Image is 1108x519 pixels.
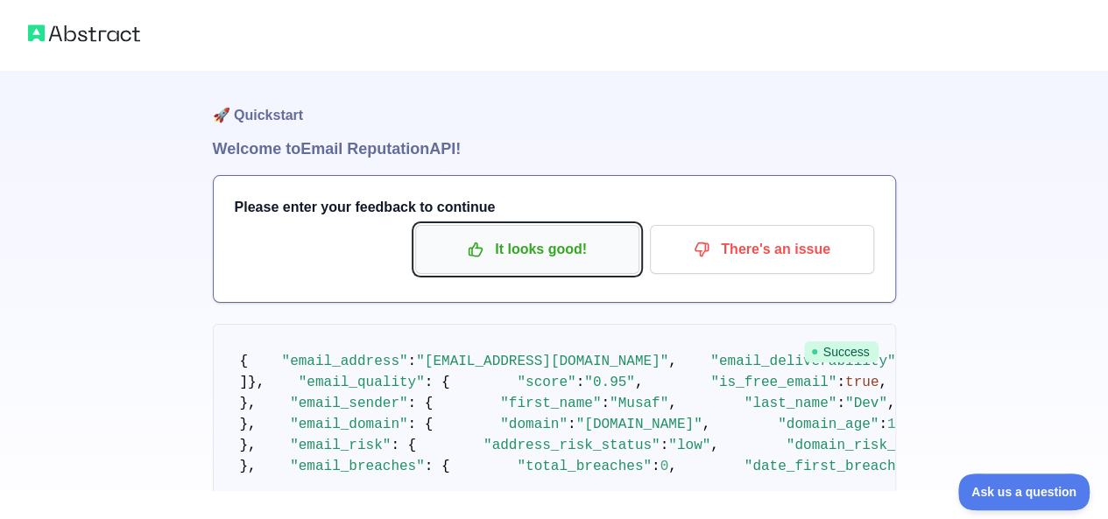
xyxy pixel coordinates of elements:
p: It looks good! [428,235,626,264]
span: : { [408,417,434,432]
p: There's an issue [663,235,861,264]
span: "domain_age" [778,417,879,432]
span: : [660,438,669,453]
span: : { [425,459,450,474]
span: "score" [517,375,575,390]
span: , [879,375,887,390]
span: , [702,417,711,432]
span: "last_name" [745,396,837,411]
span: "is_free_email" [710,375,836,390]
span: : [879,417,887,432]
h1: 🚀 Quickstart [213,70,896,137]
button: There's an issue [650,225,874,274]
span: "date_first_breached" [745,459,921,474]
span: : [652,459,660,474]
span: : { [425,375,450,390]
span: : [568,417,576,432]
span: : [408,354,417,369]
span: "email_quality" [299,375,425,390]
span: : [836,375,845,390]
span: "Dev" [845,396,887,411]
h3: Please enter your feedback to continue [235,197,874,218]
span: , [887,396,896,411]
span: "[DOMAIN_NAME]" [576,417,702,432]
span: "email_domain" [290,417,407,432]
span: : [576,375,585,390]
span: { [240,354,249,369]
span: : { [391,438,416,453]
h1: Welcome to Email Reputation API! [213,137,896,161]
img: Abstract logo [28,21,140,46]
span: , [668,396,677,411]
span: "email_address" [282,354,408,369]
span: "0.95" [584,375,635,390]
span: "domain" [500,417,568,432]
span: , [668,354,677,369]
span: "email_risk" [290,438,391,453]
span: : { [408,396,434,411]
span: 0 [660,459,669,474]
span: , [710,438,719,453]
span: true [845,375,879,390]
span: "email_sender" [290,396,407,411]
span: "low" [668,438,710,453]
span: : [836,396,845,411]
span: , [668,459,677,474]
span: "total_breaches" [517,459,652,474]
span: 10992 [887,417,929,432]
span: "first_name" [500,396,601,411]
span: , [635,375,644,390]
span: "[EMAIL_ADDRESS][DOMAIN_NAME]" [416,354,668,369]
span: : [601,396,610,411]
iframe: Toggle Customer Support [958,473,1090,510]
span: "Musaf" [610,396,668,411]
button: It looks good! [415,225,639,274]
span: "domain_risk_status" [787,438,955,453]
span: "email_breaches" [290,459,425,474]
span: "email_deliverability" [710,354,895,369]
span: Success [804,341,879,362]
span: "address_risk_status" [483,438,660,453]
